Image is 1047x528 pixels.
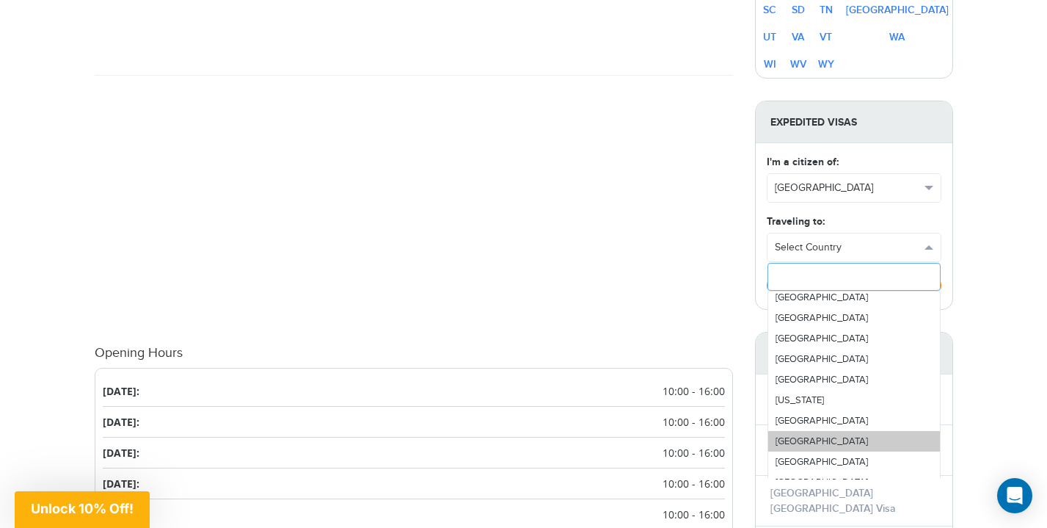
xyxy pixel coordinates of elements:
span: [US_STATE] [776,394,824,406]
a: WV [790,58,806,70]
span: 10:00 - 16:00 [663,383,725,399]
span: 10:00 - 16:00 [663,414,725,430]
a: SC [763,4,776,16]
span: 10:00 - 16:00 [663,507,725,522]
a: WA [889,31,905,43]
button: Select Country [767,234,941,261]
button: [GEOGRAPHIC_DATA] [767,174,941,202]
span: [GEOGRAPHIC_DATA] [776,456,868,468]
li: [DATE]: [103,438,725,469]
span: [GEOGRAPHIC_DATA] [776,353,868,365]
div: Open Intercom Messenger [997,478,1032,513]
a: VA [792,31,804,43]
a: [GEOGRAPHIC_DATA] [GEOGRAPHIC_DATA] Visa [770,487,896,515]
span: [GEOGRAPHIC_DATA] [776,477,868,488]
span: [GEOGRAPHIC_DATA] [775,181,920,195]
strong: Cuyahoga Falls Visa Services [756,333,952,375]
li: [DATE]: [103,407,725,438]
span: [GEOGRAPHIC_DATA] [776,292,868,303]
a: UT [763,31,776,43]
button: Get Started [767,273,941,298]
span: [GEOGRAPHIC_DATA] [776,374,868,386]
a: VT [820,31,832,43]
label: I'm a citizen of: [767,154,839,170]
span: Unlock 10% Off! [31,501,134,516]
span: [GEOGRAPHIC_DATA] [776,415,868,427]
a: WI [764,58,776,70]
span: [GEOGRAPHIC_DATA] [776,312,868,324]
a: TN [820,4,833,16]
span: 10:00 - 16:00 [663,476,725,491]
span: [GEOGRAPHIC_DATA] [776,435,868,447]
a: SD [792,4,805,16]
li: [DATE]: [103,469,725,499]
li: [DATE]: [103,376,725,407]
label: Traveling to: [767,214,825,229]
strong: Expedited Visas [756,101,952,143]
div: Unlock 10% Off! [15,491,150,528]
h4: Opening Hours [95,346,733,361]
span: Select Country [775,240,920,255]
span: 10:00 - 16:00 [663,445,725,460]
a: [GEOGRAPHIC_DATA] [846,4,949,16]
a: WY [818,58,834,70]
span: [GEOGRAPHIC_DATA] [776,333,868,344]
